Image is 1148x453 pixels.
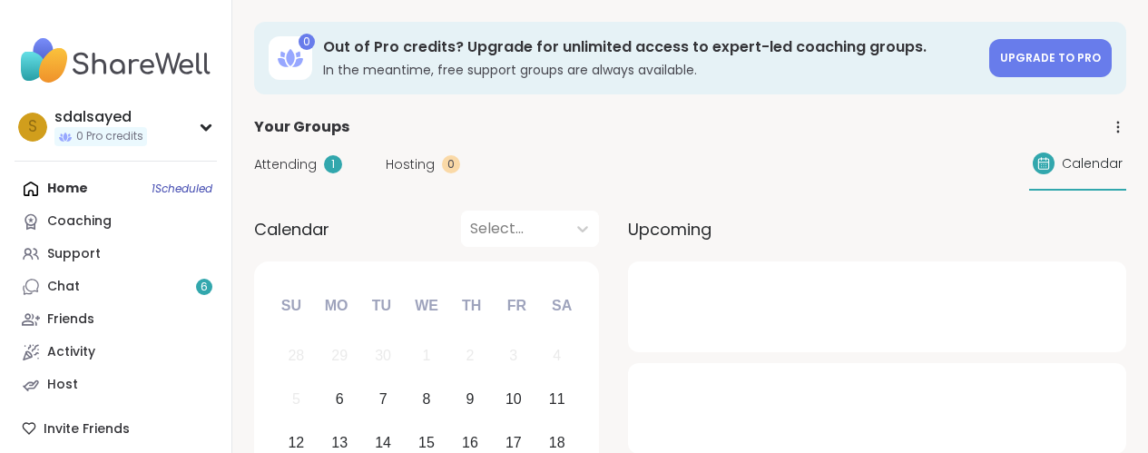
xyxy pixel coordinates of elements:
[407,380,446,419] div: Choose Wednesday, October 8th, 2025
[299,34,315,50] div: 0
[316,286,356,326] div: Mo
[553,343,561,368] div: 4
[989,39,1112,77] a: Upgrade to Pro
[320,337,359,376] div: Not available Monday, September 29th, 2025
[47,212,112,231] div: Coaching
[336,387,344,411] div: 6
[15,205,217,238] a: Coaching
[364,380,403,419] div: Choose Tuesday, October 7th, 2025
[466,343,474,368] div: 2
[494,380,533,419] div: Choose Friday, October 10th, 2025
[15,303,217,336] a: Friends
[537,337,576,376] div: Not available Saturday, October 4th, 2025
[1062,154,1123,173] span: Calendar
[537,380,576,419] div: Choose Saturday, October 11th, 2025
[379,387,388,411] div: 7
[451,337,490,376] div: Not available Thursday, October 2nd, 2025
[15,336,217,369] a: Activity
[375,343,391,368] div: 30
[361,286,401,326] div: Tu
[47,245,101,263] div: Support
[452,286,492,326] div: Th
[494,337,533,376] div: Not available Friday, October 3rd, 2025
[505,387,522,411] div: 10
[423,387,431,411] div: 8
[288,343,304,368] div: 28
[423,343,431,368] div: 1
[254,116,349,138] span: Your Groups
[331,343,348,368] div: 29
[15,238,217,271] a: Support
[407,286,446,326] div: We
[277,380,316,419] div: Not available Sunday, October 5th, 2025
[15,29,217,93] img: ShareWell Nav Logo
[451,380,490,419] div: Choose Thursday, October 9th, 2025
[442,155,460,173] div: 0
[271,286,311,326] div: Su
[407,337,446,376] div: Not available Wednesday, October 1st, 2025
[324,155,342,173] div: 1
[201,280,208,295] span: 6
[496,286,536,326] div: Fr
[15,369,217,401] a: Host
[323,37,978,57] h3: Out of Pro credits? Upgrade for unlimited access to expert-led coaching groups.
[509,343,517,368] div: 3
[47,376,78,394] div: Host
[28,115,37,139] span: s
[549,387,565,411] div: 11
[15,271,217,303] a: Chat6
[277,337,316,376] div: Not available Sunday, September 28th, 2025
[323,61,978,79] h3: In the meantime, free support groups are always available.
[15,412,217,445] div: Invite Friends
[76,129,143,144] span: 0 Pro credits
[320,380,359,419] div: Choose Monday, October 6th, 2025
[466,387,474,411] div: 9
[542,286,582,326] div: Sa
[292,387,300,411] div: 5
[54,107,147,127] div: sdalsayed
[47,278,80,296] div: Chat
[47,310,94,329] div: Friends
[386,155,435,174] span: Hosting
[1000,50,1101,65] span: Upgrade to Pro
[254,155,317,174] span: Attending
[47,343,95,361] div: Activity
[254,217,329,241] span: Calendar
[628,217,711,241] span: Upcoming
[364,337,403,376] div: Not available Tuesday, September 30th, 2025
